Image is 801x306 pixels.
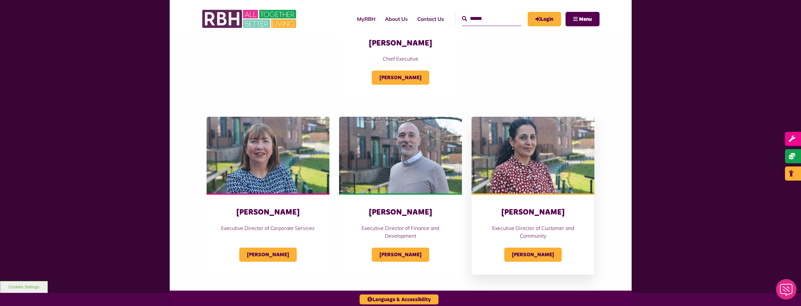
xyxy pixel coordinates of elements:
p: Executive Director of Corporate Services [219,224,317,232]
p: Executive Director of Finance and Development [352,224,449,240]
img: Nadhia Khan [472,117,594,194]
span: [PERSON_NAME] [372,248,429,262]
a: [PERSON_NAME] Executive Director of Customer and Community [PERSON_NAME] [472,117,594,275]
h3: [PERSON_NAME] [352,38,449,48]
p: Chief Executive [352,55,449,63]
img: Sandra Coleing (1) [207,117,329,194]
img: Simon Mellor [339,117,462,194]
a: Contact Us [413,10,449,28]
span: [PERSON_NAME] [504,248,562,262]
input: Search [462,12,521,26]
h3: [PERSON_NAME] [484,208,582,217]
h3: [PERSON_NAME] [352,208,449,217]
span: Menu [579,17,592,22]
img: RBH [202,6,298,31]
a: [PERSON_NAME] Executive Director of Corporate Services [PERSON_NAME] [207,117,329,275]
span: [PERSON_NAME] [239,248,297,262]
button: Navigation [566,12,600,26]
span: [PERSON_NAME] [372,71,429,85]
a: [PERSON_NAME] Executive Director of Finance and Development [PERSON_NAME] [339,117,462,275]
iframe: Netcall Web Assistant for live chat [772,277,801,306]
button: Language & Accessibility [360,294,439,304]
h3: [PERSON_NAME] [219,208,317,217]
a: MyRBH [528,12,561,26]
p: Executive Director of Customer and Community [484,224,582,240]
a: MyRBH [352,10,380,28]
a: About Us [380,10,413,28]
